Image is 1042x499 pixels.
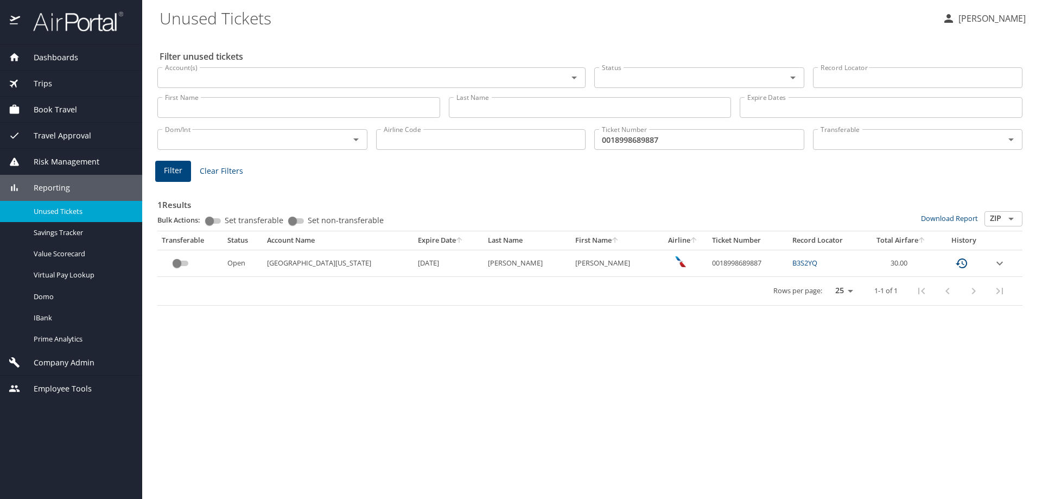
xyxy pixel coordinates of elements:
[20,182,70,194] span: Reporting
[223,250,263,276] td: Open
[675,256,686,267] img: American Airlines
[34,292,129,302] span: Domo
[1003,132,1019,147] button: Open
[34,228,129,238] span: Savings Tracker
[955,12,1026,25] p: [PERSON_NAME]
[414,231,484,250] th: Expire Date
[20,104,77,116] span: Book Travel
[308,217,384,224] span: Set non-transferable
[34,270,129,280] span: Virtual Pay Lookup
[708,250,788,276] td: 0018998689887
[195,161,247,181] button: Clear Filters
[157,231,1022,306] table: custom pagination table
[571,231,658,250] th: First Name
[773,287,822,294] p: Rows per page:
[864,231,939,250] th: Total Airfare
[162,236,219,245] div: Transferable
[20,78,52,90] span: Trips
[263,231,414,250] th: Account Name
[708,231,788,250] th: Ticket Number
[155,161,191,182] button: Filter
[225,217,283,224] span: Set transferable
[34,249,129,259] span: Value Scorecard
[20,357,94,369] span: Company Admin
[690,237,698,244] button: sort
[484,231,571,250] th: Last Name
[484,250,571,276] td: [PERSON_NAME]
[34,313,129,323] span: IBank
[918,237,926,244] button: sort
[200,165,243,178] span: Clear Filters
[567,70,582,85] button: Open
[993,257,1006,270] button: expand row
[1003,211,1019,226] button: Open
[788,231,864,250] th: Record Locator
[792,258,817,268] a: B3S2YQ
[10,11,21,32] img: icon-airportal.png
[160,48,1025,65] h2: Filter unused tickets
[34,334,129,344] span: Prime Analytics
[921,213,978,223] a: Download Report
[157,192,1022,211] h3: 1 Results
[571,250,658,276] td: [PERSON_NAME]
[827,283,857,299] select: rows per page
[20,156,99,168] span: Risk Management
[939,231,989,250] th: History
[785,70,800,85] button: Open
[164,164,182,178] span: Filter
[223,231,263,250] th: Status
[157,215,209,225] p: Bulk Actions:
[263,250,414,276] td: [GEOGRAPHIC_DATA][US_STATE]
[864,250,939,276] td: 30.00
[658,231,707,250] th: Airline
[348,132,364,147] button: Open
[456,237,463,244] button: sort
[160,1,933,35] h1: Unused Tickets
[874,287,898,294] p: 1-1 of 1
[20,130,91,142] span: Travel Approval
[20,52,78,64] span: Dashboards
[414,250,484,276] td: [DATE]
[612,237,619,244] button: sort
[20,383,92,395] span: Employee Tools
[21,11,123,32] img: airportal-logo.png
[34,206,129,217] span: Unused Tickets
[938,9,1030,28] button: [PERSON_NAME]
